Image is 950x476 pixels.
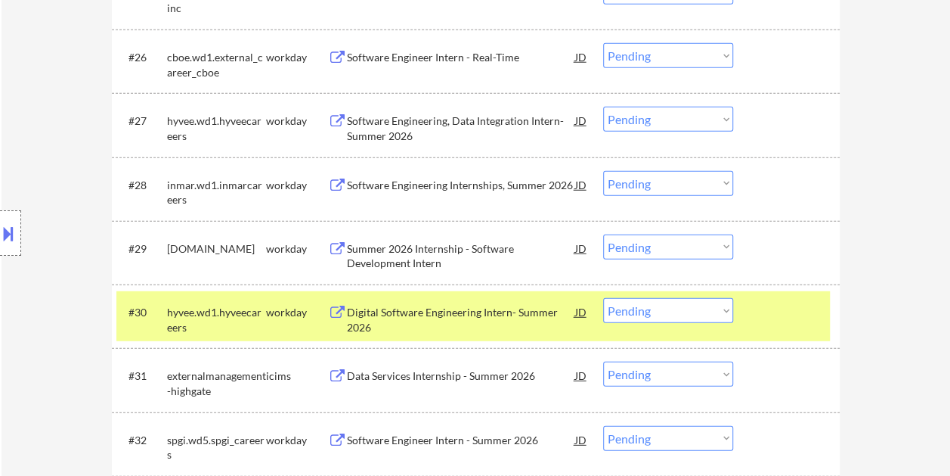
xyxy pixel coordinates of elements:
div: JD [574,362,589,389]
div: Software Engineering Internships, Summer 2026 [347,178,575,193]
div: JD [574,235,589,262]
div: JD [574,43,589,70]
div: cboe.wd1.external_career_cboe [167,50,266,79]
div: externalmanagement-highgate [167,369,266,398]
div: workday [266,241,328,257]
div: Data Services Internship - Summer 2026 [347,369,575,384]
div: JD [574,426,589,453]
div: Software Engineer Intern - Real-Time [347,50,575,65]
div: workday [266,114,328,129]
div: workday [266,305,328,320]
div: icims [266,369,328,384]
div: workday [266,433,328,448]
div: JD [574,107,589,134]
div: Software Engineering, Data Integration Intern- Summer 2026 [347,114,575,143]
div: JD [574,298,589,325]
div: Summer 2026 Internship - Software Development Intern [347,241,575,271]
div: workday [266,178,328,193]
div: #31 [128,369,155,384]
div: #26 [128,50,155,65]
div: spgi.wd5.spgi_careers [167,433,266,462]
div: workday [266,50,328,65]
div: JD [574,171,589,198]
div: Digital Software Engineering Intern- Summer 2026 [347,305,575,334]
div: Software Engineer Intern - Summer 2026 [347,433,575,448]
div: #32 [128,433,155,448]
